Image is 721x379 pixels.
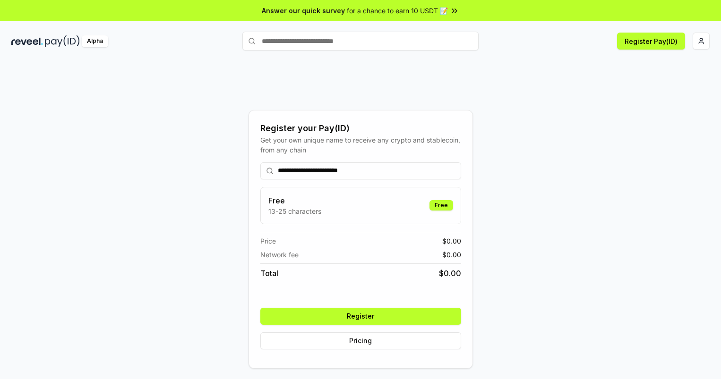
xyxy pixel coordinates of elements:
[442,236,461,246] span: $ 0.00
[260,308,461,325] button: Register
[260,268,278,279] span: Total
[45,35,80,47] img: pay_id
[347,6,448,16] span: for a chance to earn 10 USDT 📝
[268,195,321,206] h3: Free
[442,250,461,260] span: $ 0.00
[11,35,43,47] img: reveel_dark
[82,35,108,47] div: Alpha
[260,332,461,349] button: Pricing
[262,6,345,16] span: Answer our quick survey
[260,122,461,135] div: Register your Pay(ID)
[617,33,685,50] button: Register Pay(ID)
[260,250,299,260] span: Network fee
[268,206,321,216] p: 13-25 characters
[439,268,461,279] span: $ 0.00
[429,200,453,211] div: Free
[260,135,461,155] div: Get your own unique name to receive any crypto and stablecoin, from any chain
[260,236,276,246] span: Price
